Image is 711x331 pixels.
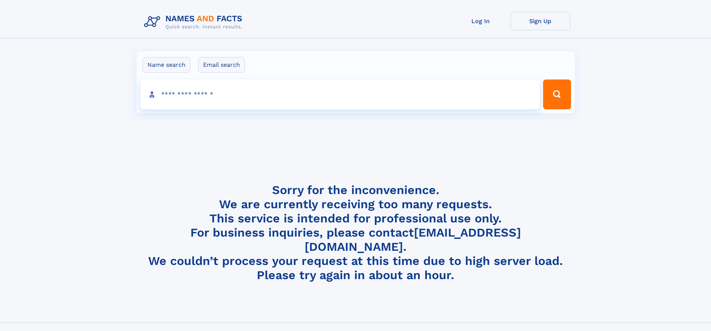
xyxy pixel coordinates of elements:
[141,183,570,282] h4: Sorry for the inconvenience. We are currently receiving too many requests. This service is intend...
[511,12,570,30] a: Sign Up
[305,225,521,254] a: [EMAIL_ADDRESS][DOMAIN_NAME]
[143,57,190,73] label: Name search
[140,79,540,109] input: search input
[543,79,571,109] button: Search Button
[198,57,245,73] label: Email search
[451,12,511,30] a: Log In
[141,12,249,32] img: Logo Names and Facts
